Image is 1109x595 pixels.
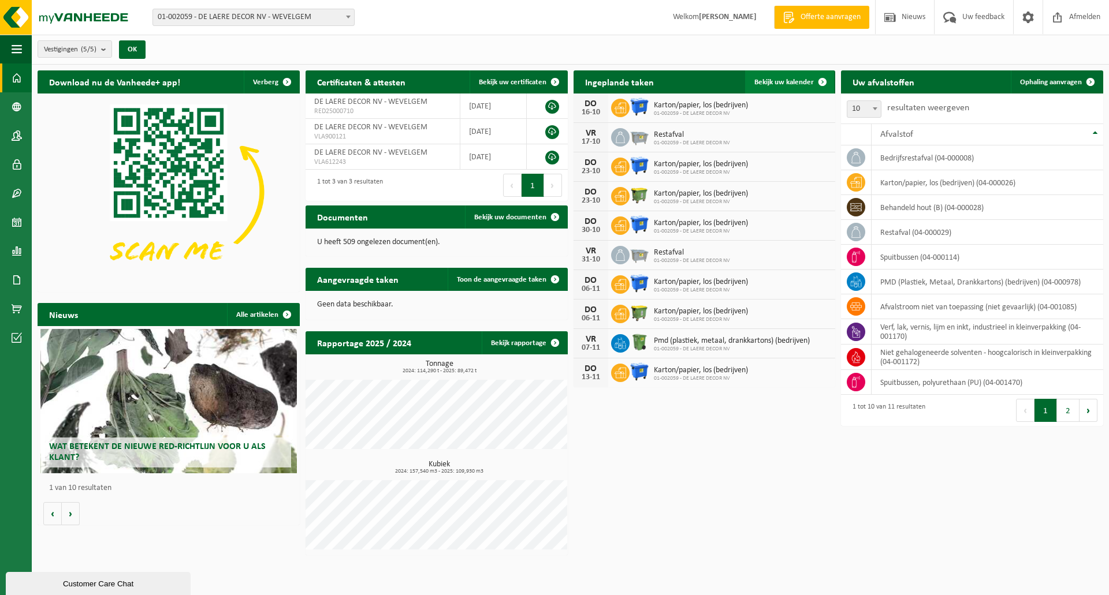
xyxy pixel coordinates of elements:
[872,370,1103,395] td: spuitbussen, polyurethaan (PU) (04-001470)
[579,188,602,197] div: DO
[457,276,546,283] span: Toon de aangevraagde taken
[654,287,748,294] span: 01-002059 - DE LAERE DECOR NV
[314,148,427,157] span: DE LAERE DECOR NV - WEVELGEM
[579,344,602,352] div: 07-11
[1011,70,1102,93] a: Ophaling aanvragen
[253,78,278,86] span: Verberg
[880,130,913,139] span: Afvalstof
[306,205,379,228] h2: Documenten
[152,9,355,26] span: 01-002059 - DE LAERE DECOR NV - WEVELGEM
[579,138,602,146] div: 17-10
[44,41,96,58] span: Vestigingen
[38,70,192,93] h2: Download nu de Vanheede+ app!
[887,103,969,113] label: resultaten weergeven
[654,140,730,147] span: 01-002059 - DE LAERE DECOR NV
[544,174,562,197] button: Next
[579,305,602,315] div: DO
[522,174,544,197] button: 1
[470,70,567,93] a: Bekijk uw certificaten
[654,346,810,353] span: 01-002059 - DE LAERE DECOR NV
[872,220,1103,245] td: restafval (04-000029)
[579,256,602,264] div: 31-10
[579,285,602,293] div: 06-11
[62,502,80,525] button: Volgende
[847,100,881,118] span: 10
[847,101,881,117] span: 10
[872,195,1103,220] td: behandeld hout (B) (04-000028)
[460,144,527,170] td: [DATE]
[579,197,602,205] div: 23-10
[306,331,423,354] h2: Rapportage 2025 / 2024
[630,97,649,117] img: WB-1100-HPE-BE-01
[630,274,649,293] img: WB-1100-HPE-BE-01
[654,228,748,235] span: 01-002059 - DE LAERE DECOR NV
[6,570,193,595] iframe: chat widget
[579,373,602,381] div: 13-11
[49,484,294,492] p: 1 van 10 resultaten
[654,110,748,117] span: 01-002059 - DE LAERE DECOR NV
[872,145,1103,170] td: bedrijfsrestafval (04-000008)
[474,214,546,221] span: Bekijk uw documenten
[314,107,452,116] span: RED25000710
[654,101,748,110] span: Karton/papier, los (bedrijven)
[579,246,602,256] div: VR
[872,294,1103,319] td: afvalstroom niet van toepassing (niet gevaarlijk) (04-001085)
[841,70,926,93] h2: Uw afvalstoffen
[872,345,1103,370] td: niet gehalogeneerde solventen - hoogcalorisch in kleinverpakking (04-001172)
[798,12,864,23] span: Offerte aanvragen
[654,169,748,176] span: 01-002059 - DE LAERE DECOR NV
[40,329,297,473] a: Wat betekent de nieuwe RED-richtlijn voor u als klant?
[244,70,299,93] button: Verberg
[227,303,299,326] a: Alle artikelen
[654,219,748,228] span: Karton/papier, los (bedrijven)
[317,301,556,309] p: Geen data beschikbaar.
[654,278,748,287] span: Karton/papier, los (bedrijven)
[81,46,96,53] count: (5/5)
[1020,78,1082,86] span: Ophaling aanvragen
[579,226,602,234] div: 30-10
[699,13,757,21] strong: [PERSON_NAME]
[460,119,527,144] td: [DATE]
[579,99,602,108] div: DO
[579,364,602,373] div: DO
[311,360,568,374] h3: Tonnage
[311,368,568,374] span: 2024: 114,290 t - 2025: 89,472 t
[654,248,730,257] span: Restafval
[43,502,62,525] button: Vorige
[306,268,410,290] h2: Aangevraagde taken
[872,319,1103,345] td: verf, lak, vernis, lijm en inkt, industrieel in kleinverpakking (04-001170)
[153,9,354,25] span: 01-002059 - DE LAERE DECOR NV - WEVELGEM
[630,215,649,234] img: WB-1100-HPE-BE-01
[579,315,602,323] div: 06-11
[311,173,383,198] div: 1 tot 3 van 3 resultaten
[754,78,814,86] span: Bekijk uw kalender
[49,442,266,462] span: Wat betekent de nieuwe RED-richtlijn voor u als klant?
[311,461,568,474] h3: Kubiek
[314,123,427,132] span: DE LAERE DECOR NV - WEVELGEM
[654,130,730,140] span: Restafval
[654,316,748,323] span: 01-002059 - DE LAERE DECOR NV
[317,238,556,246] p: U heeft 509 ongelezen document(en).
[579,167,602,175] div: 23-10
[872,245,1103,270] td: spuitbussen (04-000114)
[630,244,649,264] img: WB-2500-GAL-GY-01
[574,70,665,93] h2: Ingeplande taken
[38,93,300,290] img: Download de VHEPlus App
[654,336,810,346] span: Pmd (plastiek, metaal, drankkartons) (bedrijven)
[314,132,452,141] span: VLA900121
[579,129,602,138] div: VR
[630,303,649,323] img: WB-1100-HPE-GN-50
[630,185,649,205] img: WB-1100-HPE-GN-50
[482,331,567,354] a: Bekijk rapportage
[314,98,427,106] span: DE LAERE DECOR NV - WEVELGEM
[654,307,748,316] span: Karton/papier, los (bedrijven)
[847,398,925,423] div: 1 tot 10 van 11 resultaten
[630,362,649,381] img: WB-1100-HPE-BE-01
[448,268,567,291] a: Toon de aangevraagde taken
[872,170,1103,195] td: karton/papier, los (bedrijven) (04-000026)
[460,93,527,119] td: [DATE]
[314,158,452,167] span: VLA612243
[630,156,649,175] img: WB-1100-HPE-BE-01
[1080,399,1097,422] button: Next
